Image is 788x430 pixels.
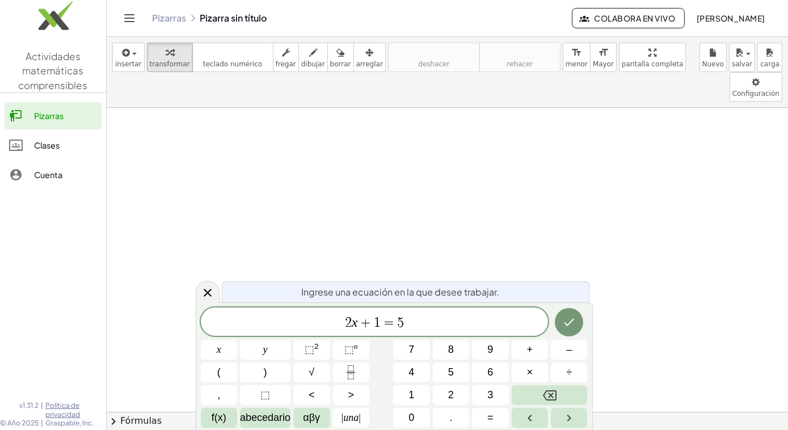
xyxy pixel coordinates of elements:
[342,412,344,423] span: |
[203,60,263,68] span: teclado numérico
[201,385,237,405] button: ,
[201,362,237,382] button: (
[217,342,221,357] span: x
[305,344,314,355] span: ⬚
[240,408,290,428] button: Alfabeto
[563,43,591,72] button: format_sizemenor
[487,387,493,403] span: 3
[393,340,429,360] button: 7
[472,385,508,405] button: 3
[487,342,493,357] span: 9
[472,362,508,382] button: 6
[263,365,267,380] span: )
[408,365,414,380] span: 4
[433,408,469,428] button: .
[45,419,106,428] span: Graspable, Inc.
[309,387,315,403] span: <
[527,342,533,357] span: +
[507,60,533,68] span: rehacer
[393,362,429,382] button: 4
[240,362,290,382] button: )
[344,344,354,355] span: ⬚
[354,342,358,351] sup: n
[487,365,493,380] span: 6
[41,419,43,428] span: |
[333,385,369,405] button: Mayor que
[5,102,102,129] a: Pizarras
[408,342,414,357] span: 7
[356,60,383,68] span: arreglar
[260,387,270,403] span: ⬚
[276,60,296,68] span: fregar
[391,46,477,60] i: deshacer
[120,415,162,428] font: Fórmulas
[303,410,320,425] span: αβγ
[566,365,572,380] span: ÷
[566,342,572,357] span: –
[5,161,102,188] a: Cuenta
[309,365,314,380] span: √
[345,316,352,330] span: 2
[449,410,452,425] span: .
[19,401,39,419] span: v1.31.2
[374,316,381,330] span: 1
[301,60,325,68] span: dibujar
[217,365,221,380] span: (
[19,50,88,91] span: Actividades matemáticas comprensibles
[327,43,354,72] button: borrar
[687,8,774,28] button: [PERSON_NAME]
[5,132,102,159] a: Clases
[314,342,319,351] sup: 2
[757,43,782,72] button: carga
[512,385,588,405] button: Retroceso
[41,401,43,419] span: |
[512,362,548,382] button: Veces
[408,387,414,403] span: 1
[448,387,454,403] span: 2
[107,412,788,430] button: chevron_rightFórmulas
[572,8,685,28] button: Colabora en vivo
[512,408,548,428] button: Flecha izquierda
[333,408,369,428] button: Valor absoluto
[293,385,330,405] button: Menos que
[217,387,220,403] span: ,
[448,365,454,380] span: 5
[482,46,558,60] i: rehacer
[212,410,226,425] span: f(x)
[333,340,369,360] button: Superíndice
[622,60,684,68] span: pantalla completa
[393,385,429,405] button: 1
[448,342,454,357] span: 8
[472,340,508,360] button: 9
[263,342,267,357] span: y
[593,60,614,68] span: Mayor
[397,316,404,330] span: 5
[273,43,299,72] button: fregar
[115,60,142,68] span: insertar
[359,412,361,423] span: |
[551,408,587,428] button: Flecha derecha
[730,72,782,102] button: Configuración
[696,13,765,23] font: [PERSON_NAME]
[433,340,469,360] button: 8
[201,340,237,360] button: x
[293,408,330,428] button: Alfabeto griego
[760,60,779,68] span: carga
[472,408,508,428] button: Iguales
[512,340,548,360] button: Más
[551,340,587,360] button: Menos
[293,340,330,360] button: Cuadricular
[150,60,190,68] span: transformar
[147,43,193,72] button: transformar
[487,410,494,425] span: =
[353,43,386,72] button: arreglar
[120,9,138,27] button: Alternar navegación
[433,385,469,405] button: 2
[333,362,369,382] button: Fracción
[107,415,120,428] span: chevron_right
[152,12,186,24] a: Pizarras
[381,316,397,330] span: =
[352,315,358,330] var: x
[594,13,675,23] font: Colabora en vivo
[112,43,145,72] button: insertar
